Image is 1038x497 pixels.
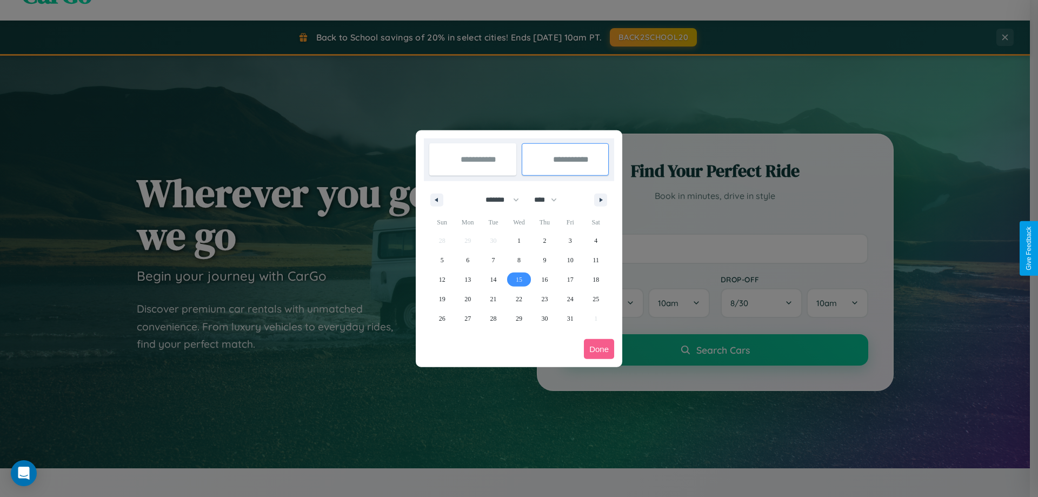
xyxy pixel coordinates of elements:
[567,270,574,289] span: 17
[567,309,574,328] span: 31
[584,339,614,359] button: Done
[532,250,557,270] button: 9
[532,289,557,309] button: 23
[429,250,455,270] button: 5
[532,270,557,289] button: 16
[557,231,583,250] button: 3
[567,289,574,309] span: 24
[481,250,506,270] button: 7
[1025,227,1033,270] div: Give Feedback
[466,250,469,270] span: 6
[506,250,531,270] button: 8
[583,231,609,250] button: 4
[532,231,557,250] button: 2
[569,231,572,250] span: 3
[490,309,497,328] span: 28
[517,250,521,270] span: 8
[481,214,506,231] span: Tue
[429,309,455,328] button: 26
[593,250,599,270] span: 11
[11,460,37,486] div: Open Intercom Messenger
[441,250,444,270] span: 5
[543,231,546,250] span: 2
[532,309,557,328] button: 30
[439,289,445,309] span: 19
[464,309,471,328] span: 27
[583,250,609,270] button: 11
[481,289,506,309] button: 21
[464,270,471,289] span: 13
[532,214,557,231] span: Thu
[455,270,480,289] button: 13
[567,250,574,270] span: 10
[543,250,546,270] span: 9
[429,289,455,309] button: 19
[593,289,599,309] span: 25
[481,309,506,328] button: 28
[583,270,609,289] button: 18
[439,309,445,328] span: 26
[506,214,531,231] span: Wed
[516,270,522,289] span: 15
[455,214,480,231] span: Mon
[516,289,522,309] span: 22
[455,289,480,309] button: 20
[583,289,609,309] button: 25
[492,250,495,270] span: 7
[541,289,548,309] span: 23
[490,270,497,289] span: 14
[506,270,531,289] button: 15
[429,214,455,231] span: Sun
[516,309,522,328] span: 29
[429,270,455,289] button: 12
[594,231,597,250] span: 4
[557,270,583,289] button: 17
[506,289,531,309] button: 22
[506,231,531,250] button: 1
[464,289,471,309] span: 20
[455,250,480,270] button: 6
[490,289,497,309] span: 21
[481,270,506,289] button: 14
[557,250,583,270] button: 10
[455,309,480,328] button: 27
[557,309,583,328] button: 31
[517,231,521,250] span: 1
[593,270,599,289] span: 18
[439,270,445,289] span: 12
[506,309,531,328] button: 29
[541,309,548,328] span: 30
[541,270,548,289] span: 16
[557,214,583,231] span: Fri
[557,289,583,309] button: 24
[583,214,609,231] span: Sat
